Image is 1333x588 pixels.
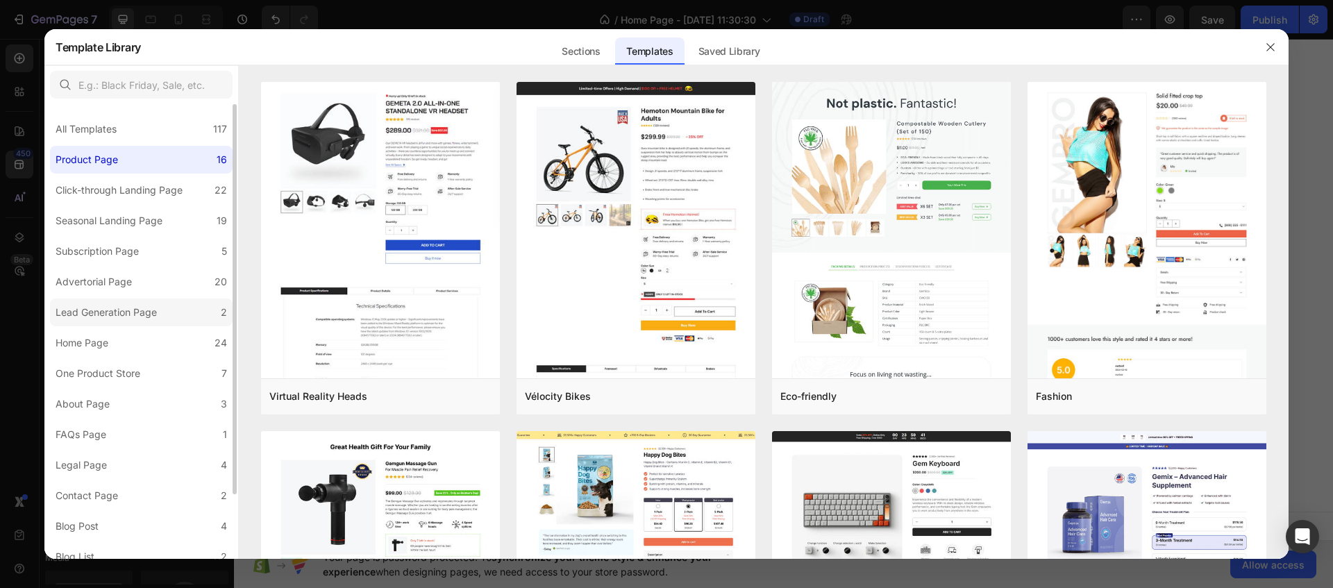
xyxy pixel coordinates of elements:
[221,304,227,321] div: 2
[509,353,582,368] div: Generate layout
[50,71,233,99] input: E.g.: Black Friday, Sale, etc.
[56,304,157,321] div: Lead Generation Page
[1036,388,1072,405] div: Fashion
[217,212,227,229] div: 19
[215,182,227,199] div: 22
[221,396,227,412] div: 3
[56,212,162,229] div: Seasonal Landing Page
[360,47,612,63] p: example text
[525,388,591,405] div: Vélocity Bikes
[360,189,612,205] p: example text
[215,274,227,290] div: 20
[56,274,132,290] div: Advertorial Page
[215,335,227,351] div: 24
[221,243,227,260] div: 5
[56,518,99,535] div: Blog Post
[221,518,227,535] div: 4
[56,548,94,565] div: Blog List
[217,151,227,168] div: 16
[56,121,117,137] div: All Templates
[56,335,108,351] div: Home Page
[1286,520,1319,553] div: Open Intercom Messenger
[56,182,183,199] div: Click-through Landing Page
[56,487,118,504] div: Contact Page
[221,365,227,382] div: 7
[400,353,484,368] div: Choose templates
[56,457,107,473] div: Legal Page
[601,371,704,383] span: then drag & drop elements
[687,37,771,65] div: Saved Library
[221,548,227,565] div: 2
[56,243,139,260] div: Subscription Page
[358,98,614,176] h3: 03. Watch Any 2D Content through Free App for More Depth and More Realism
[269,388,367,405] div: Virtual Reality Heads
[358,6,614,34] h3: 02. Align Screen with Eye Test
[508,371,582,383] span: from URL or image
[56,365,140,382] div: One Product Store
[56,29,141,65] h2: Template Library
[551,37,611,65] div: Sections
[56,151,118,168] div: Product Page
[394,371,489,383] span: inspired by CRO experts
[56,396,110,412] div: About Page
[780,388,837,405] div: Eco-friendly
[213,121,227,137] div: 117
[611,353,696,368] div: Add blank section
[56,426,106,443] div: FAQs Page
[223,426,227,443] div: 1
[615,37,684,65] div: Templates
[221,457,227,473] div: 4
[517,322,582,337] span: Add section
[221,487,227,504] div: 2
